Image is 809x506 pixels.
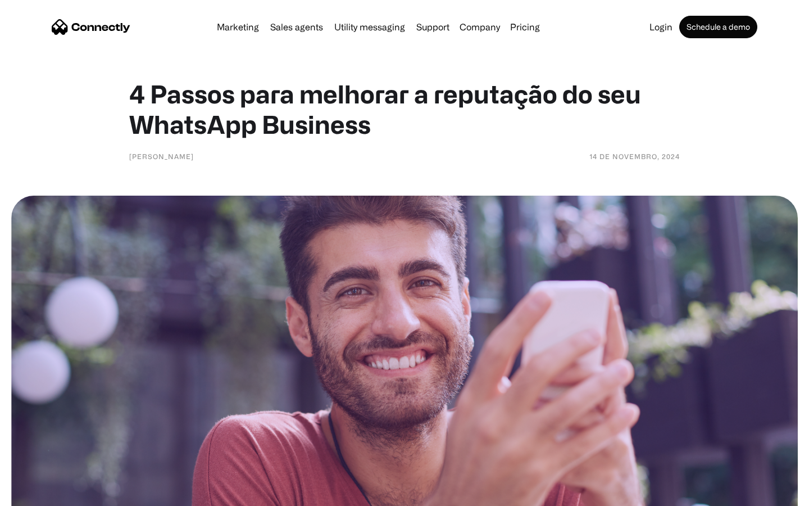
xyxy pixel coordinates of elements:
[645,22,677,31] a: Login
[412,22,454,31] a: Support
[589,151,680,162] div: 14 de novembro, 2024
[212,22,263,31] a: Marketing
[129,79,680,139] h1: 4 Passos para melhorar a reputação do seu WhatsApp Business
[11,486,67,502] aside: Language selected: English
[22,486,67,502] ul: Language list
[266,22,328,31] a: Sales agents
[506,22,544,31] a: Pricing
[52,19,130,35] a: home
[456,19,503,35] div: Company
[129,151,194,162] div: [PERSON_NAME]
[679,16,757,38] a: Schedule a demo
[460,19,500,35] div: Company
[330,22,410,31] a: Utility messaging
